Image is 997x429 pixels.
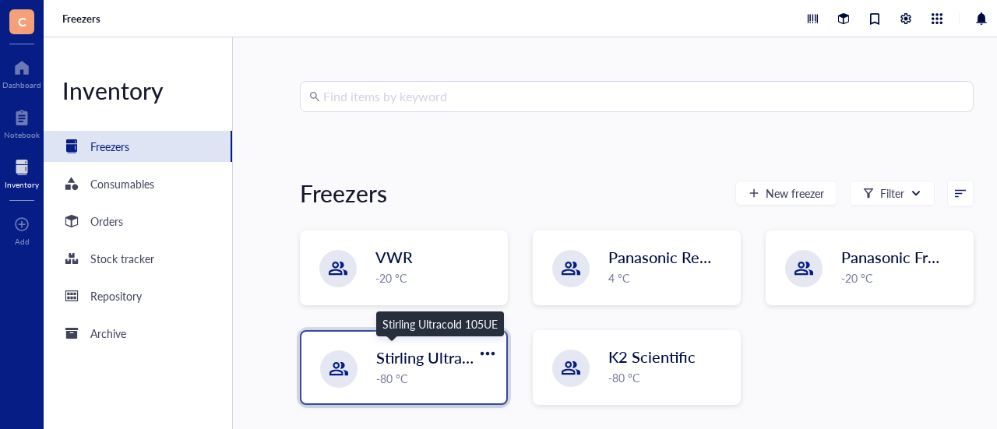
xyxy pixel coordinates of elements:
[608,369,731,386] div: -80 °C
[5,180,39,189] div: Inventory
[375,246,413,268] span: VWR
[608,269,731,287] div: 4 °C
[2,55,41,90] a: Dashboard
[90,250,154,267] div: Stock tracker
[4,130,40,139] div: Notebook
[375,269,498,287] div: -20 °C
[44,168,232,199] a: Consumables
[766,187,824,199] span: New freezer
[44,318,232,349] a: Archive
[735,181,837,206] button: New freezer
[2,80,41,90] div: Dashboard
[44,243,232,274] a: Stock tracker
[608,246,772,268] span: Panasonic Refridgerator
[90,213,123,230] div: Orders
[90,175,154,192] div: Consumables
[880,185,904,202] div: Filter
[608,346,696,367] span: K2 Scientific
[376,346,544,368] span: Stirling Ultracold 105UE
[18,12,26,31] span: C
[62,12,104,26] a: Freezers
[376,370,497,387] div: -80 °C
[90,138,129,155] div: Freezers
[44,280,232,311] a: Repository
[15,237,30,246] div: Add
[300,178,387,209] div: Freezers
[44,206,232,237] a: Orders
[4,105,40,139] a: Notebook
[5,155,39,189] a: Inventory
[90,325,126,342] div: Archive
[90,287,142,304] div: Repository
[44,75,232,106] div: Inventory
[382,315,498,332] div: Stirling Ultracold 105UE
[841,246,966,268] span: Panasonic Freezer
[44,131,232,162] a: Freezers
[841,269,964,287] div: -20 °C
